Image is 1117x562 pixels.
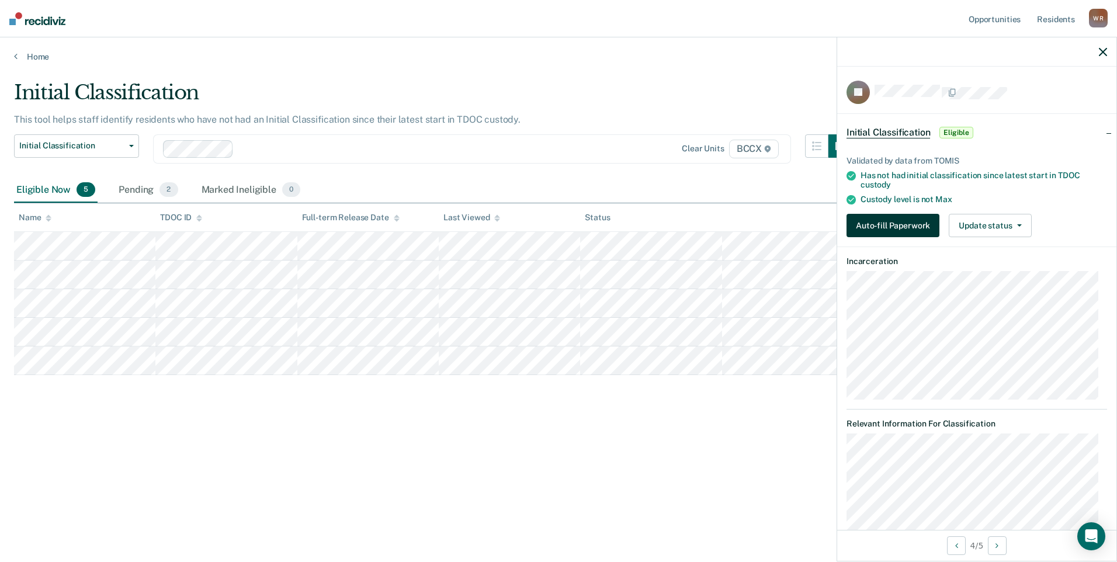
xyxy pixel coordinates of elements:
img: Recidiviz [9,12,65,25]
div: Last Viewed [443,213,500,223]
a: Auto-fill Paperwork [847,214,944,237]
div: Has not had initial classification since latest start in TDOC [861,171,1107,190]
div: TDOC ID [160,213,202,223]
div: Pending [116,178,180,203]
button: Update status [949,214,1031,237]
div: Full-term Release Date [302,213,400,223]
span: 5 [77,182,95,197]
div: Custody level is not [861,195,1107,204]
p: This tool helps staff identify residents who have not had an Initial Classification since their l... [14,114,521,125]
span: Initial Classification [19,141,124,151]
div: Initial Classification [14,81,852,114]
span: 2 [159,182,178,197]
div: TDOC ID copied! [981,526,1050,536]
div: Validated by data from TOMIS [847,156,1107,166]
span: custody [861,180,891,189]
span: Max [935,195,952,204]
dt: Relevant Information For Classification [847,419,1107,429]
a: Home [14,51,1103,62]
span: BCCX [729,140,779,158]
div: Name [19,213,51,223]
span: 0 [282,182,300,197]
div: Open Intercom Messenger [1077,522,1105,550]
div: Eligible Now [14,178,98,203]
dt: Incarceration [847,256,1107,266]
span: Eligible [939,127,973,138]
button: Previous Opportunity [947,536,966,555]
span: Initial Classification [847,127,930,138]
div: Initial ClassificationEligible [837,114,1116,151]
div: 4 / 5 [837,530,1116,561]
div: Marked Ineligible [199,178,303,203]
div: Status [585,213,610,223]
div: Clear units [682,144,724,154]
button: Auto-fill Paperwork [847,214,939,237]
div: W R [1089,9,1108,27]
